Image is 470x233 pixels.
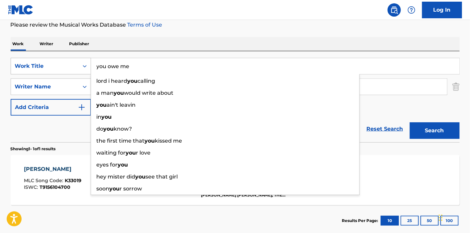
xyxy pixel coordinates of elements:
[124,90,174,96] span: would write about
[145,138,155,144] strong: you
[146,174,178,180] span: see that girl
[390,6,398,14] img: search
[381,216,399,226] button: 10
[11,21,460,29] p: Please review the Musical Works Database
[107,102,136,108] span: ain't leavin
[421,216,439,226] button: 50
[97,162,118,168] span: eyes for
[128,78,138,84] strong: you
[422,2,462,18] a: Log In
[67,37,91,51] p: Publisher
[126,150,136,156] strong: you
[97,114,102,120] span: in
[97,150,126,156] span: waiting for
[78,103,86,111] img: 9d2ae6d4665cec9f34b9.svg
[118,162,128,168] strong: you
[97,102,107,108] strong: you
[65,177,81,183] span: K33019
[401,216,419,226] button: 25
[11,155,460,205] a: [PERSON_NAME]MLC Song Code:K33019ISWC:T9156104700Writers (3)[PERSON_NAME] [PERSON_NAME], [PERSON_...
[97,126,104,132] span: do
[408,6,416,14] img: help
[342,218,380,224] p: Results Per Page:
[114,90,124,96] strong: you
[97,174,136,180] span: hey mister did
[102,114,112,120] strong: you
[11,146,56,152] p: Showing 1 - 1 of 1 results
[136,174,146,180] strong: you
[15,83,75,91] div: Writer Name
[388,3,401,17] a: Public Search
[155,138,182,144] span: kissed me
[24,165,81,173] div: [PERSON_NAME]
[11,37,26,51] p: Work
[24,177,65,183] span: MLC Song Code :
[120,185,142,192] span: r sorrow
[38,37,55,51] p: Writer
[136,150,151,156] span: r love
[11,99,91,116] button: Add Criteria
[15,62,75,70] div: Work Title
[452,78,460,95] img: Delete Criterion
[363,122,407,136] a: Reset Search
[104,126,114,132] strong: you
[405,3,418,17] div: Help
[97,185,110,192] span: soon
[439,208,443,228] div: Drag
[40,184,70,190] span: T9156104700
[126,22,162,28] a: Terms of Use
[8,5,34,15] img: MLC Logo
[24,184,40,190] span: ISWC :
[437,201,470,233] iframe: Chat Widget
[138,78,155,84] span: calling
[11,58,460,142] form: Search Form
[97,78,128,84] span: lord i heard
[97,138,145,144] span: the first time that
[97,90,114,96] span: a man
[114,126,132,132] span: know?
[410,122,460,139] button: Search
[110,185,120,192] strong: you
